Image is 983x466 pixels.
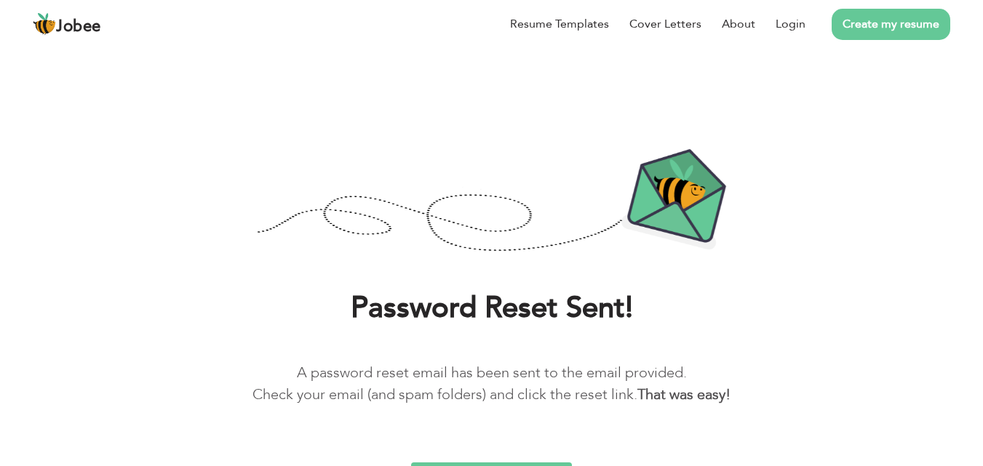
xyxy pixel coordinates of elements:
[33,12,101,36] a: Jobee
[510,15,609,33] a: Resume Templates
[832,9,950,40] a: Create my resume
[22,362,961,406] p: A password reset email has been sent to the email provided. Check your email (and spam folders) a...
[776,15,805,33] a: Login
[629,15,701,33] a: Cover Letters
[33,12,56,36] img: jobee.io
[722,15,755,33] a: About
[257,148,727,254] img: Password-Reset-Confirmation.png
[637,385,731,404] b: That was easy!
[56,19,101,35] span: Jobee
[22,289,961,327] h1: Password Reset Sent!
